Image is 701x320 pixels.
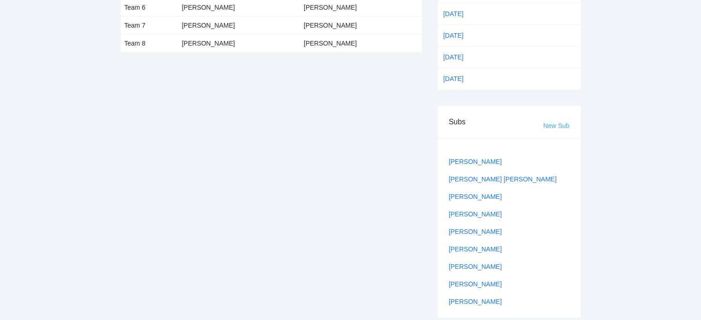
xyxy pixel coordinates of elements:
[449,193,502,200] a: [PERSON_NAME]
[449,228,502,235] a: [PERSON_NAME]
[449,158,502,165] a: [PERSON_NAME]
[449,298,502,305] a: [PERSON_NAME]
[449,280,502,288] a: [PERSON_NAME]
[178,34,300,52] td: [PERSON_NAME]
[543,122,570,129] a: New Sub
[442,7,480,21] a: [DATE]
[121,34,178,52] td: Team 8
[442,50,480,64] a: [DATE]
[449,263,502,270] a: [PERSON_NAME]
[300,34,422,52] td: [PERSON_NAME]
[449,245,502,253] a: [PERSON_NAME]
[449,210,502,218] a: [PERSON_NAME]
[300,16,422,34] td: [PERSON_NAME]
[449,109,543,135] div: Subs
[442,29,480,42] a: [DATE]
[121,16,178,34] td: Team 7
[178,16,300,34] td: [PERSON_NAME]
[442,72,480,86] a: [DATE]
[449,175,557,183] a: [PERSON_NAME] [PERSON_NAME]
